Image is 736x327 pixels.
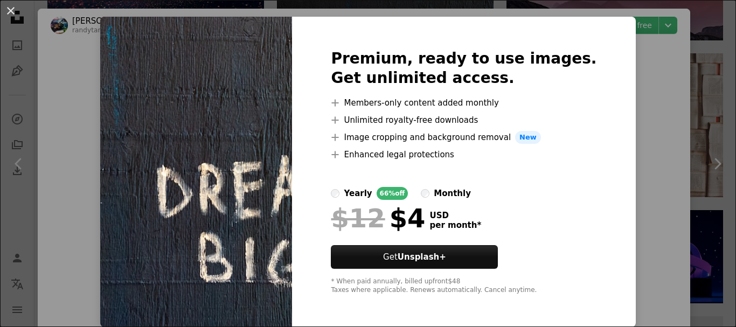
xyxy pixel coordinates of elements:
[331,189,339,198] input: yearly66%off
[331,204,385,232] span: $12
[331,148,596,161] li: Enhanced legal protections
[331,245,498,269] button: GetUnsplash+
[331,49,596,88] h2: Premium, ready to use images. Get unlimited access.
[331,96,596,109] li: Members-only content added monthly
[515,131,541,144] span: New
[331,131,596,144] li: Image cropping and background removal
[344,187,372,200] div: yearly
[429,211,481,220] span: USD
[429,220,481,230] span: per month *
[434,187,471,200] div: monthly
[421,189,429,198] input: monthly
[331,277,596,295] div: * When paid annually, billed upfront $48 Taxes where applicable. Renews automatically. Cancel any...
[331,204,425,232] div: $4
[398,252,446,262] strong: Unsplash+
[377,187,408,200] div: 66% off
[100,17,292,327] img: photo-1548438294-1ad5d5f4f063
[331,114,596,127] li: Unlimited royalty-free downloads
